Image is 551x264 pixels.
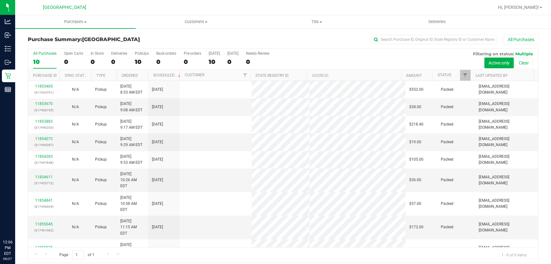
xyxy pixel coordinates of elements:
[35,245,53,250] a: 11855525
[33,73,57,78] a: Purchase ID
[111,51,127,56] div: Deliveries
[152,121,163,127] span: [DATE]
[72,121,79,127] button: N/A
[15,15,136,28] a: Purchases
[476,73,507,78] a: Last Updated By
[409,201,421,207] span: $57.00
[409,224,423,230] span: $172.00
[5,86,11,93] inline-svg: Reports
[135,51,149,56] div: PickUps
[35,119,53,124] a: 11853883
[72,157,79,163] button: N/A
[5,32,11,38] inline-svg: Inbound
[111,58,127,65] div: 0
[95,121,107,127] span: Pickup
[409,121,423,127] span: $218.40
[409,104,421,110] span: $38.00
[441,224,453,230] span: Packed
[72,178,79,182] span: Not Applicable
[120,171,144,189] span: [DATE] 10:26 AM EDT
[3,256,12,261] p: 08/27
[479,174,534,186] span: [EMAIL_ADDRESS][DOMAIN_NAME]
[156,58,176,65] div: 0
[496,250,532,260] span: 1 - 9 of 9 items
[72,87,79,92] span: Not Applicable
[479,119,534,131] span: [EMAIL_ADDRESS][DOMAIN_NAME]
[91,51,104,56] div: In Store
[441,104,453,110] span: Packed
[32,227,56,233] p: (317461062)
[479,221,534,233] span: [EMAIL_ADDRESS][DOMAIN_NAME]
[152,177,163,183] span: [DATE]
[255,73,289,78] a: State Registry ID
[441,121,453,127] span: Packed
[72,139,79,145] button: N/A
[82,36,140,42] span: [GEOGRAPHIC_DATA]
[122,73,138,78] a: Ordered
[15,19,136,25] span: Purchases
[209,51,220,56] div: [DATE]
[438,73,451,77] a: Status
[120,195,144,213] span: [DATE] 10:58 AM EDT
[152,224,163,230] span: [DATE]
[54,250,99,260] span: Page of 1
[256,15,377,28] a: Tills
[257,19,377,25] span: Tills
[32,125,56,131] p: (317440203)
[135,58,149,65] div: 10
[72,87,79,93] button: N/A
[441,177,453,183] span: Packed
[441,201,453,207] span: Packed
[43,5,86,10] span: [GEOGRAPHIC_DATA]
[35,101,53,106] a: 11853670
[120,119,142,131] span: [DATE] 9:17 AM EDT
[95,104,107,110] span: Pickup
[91,58,104,65] div: 0
[5,59,11,65] inline-svg: Outbound
[152,201,163,207] span: [DATE]
[72,201,79,206] span: Not Applicable
[120,83,142,95] span: [DATE] 8:53 AM EDT
[409,157,423,163] span: $105.00
[409,87,423,93] span: $552.00
[32,160,56,166] p: (317447848)
[72,225,79,229] span: Not Applicable
[420,19,454,25] span: Deliveries
[246,58,269,65] div: 0
[65,73,89,78] a: Sync Status
[246,51,269,56] div: Needs Review
[152,87,163,93] span: [DATE]
[95,224,107,230] span: Pickup
[95,157,107,163] span: Pickup
[479,245,534,257] span: [EMAIL_ADDRESS][DOMAIN_NAME]
[227,51,238,56] div: [DATE]
[156,51,176,56] div: Back-orders
[152,139,163,145] span: [DATE]
[515,51,533,56] span: Multiple
[72,250,84,260] input: 1
[72,105,79,109] span: Not Applicable
[95,201,107,207] span: Pickup
[32,142,56,148] p: (317444287)
[72,104,79,110] button: N/A
[307,70,401,81] th: Address
[35,198,53,203] a: 11854841
[120,218,144,236] span: [DATE] 11:15 AM EDT
[35,154,53,159] a: 11854283
[377,15,497,28] a: Deliveries
[35,175,53,179] a: 11854611
[35,137,53,141] a: 11854072
[28,37,198,42] h3: Purchase Summary:
[441,157,453,163] span: Packed
[5,18,11,25] inline-svg: Analytics
[479,154,534,166] span: [EMAIL_ADDRESS][DOMAIN_NAME]
[136,15,256,28] a: Customers
[479,136,534,148] span: [EMAIL_ADDRESS][DOMAIN_NAME]
[3,239,12,256] p: 12:06 PM EDT
[136,19,256,25] span: Customers
[32,180,56,186] p: (317453712)
[184,58,201,65] div: 0
[227,58,238,65] div: 0
[120,154,142,166] span: [DATE] 9:53 AM EDT
[35,84,53,89] a: 11853405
